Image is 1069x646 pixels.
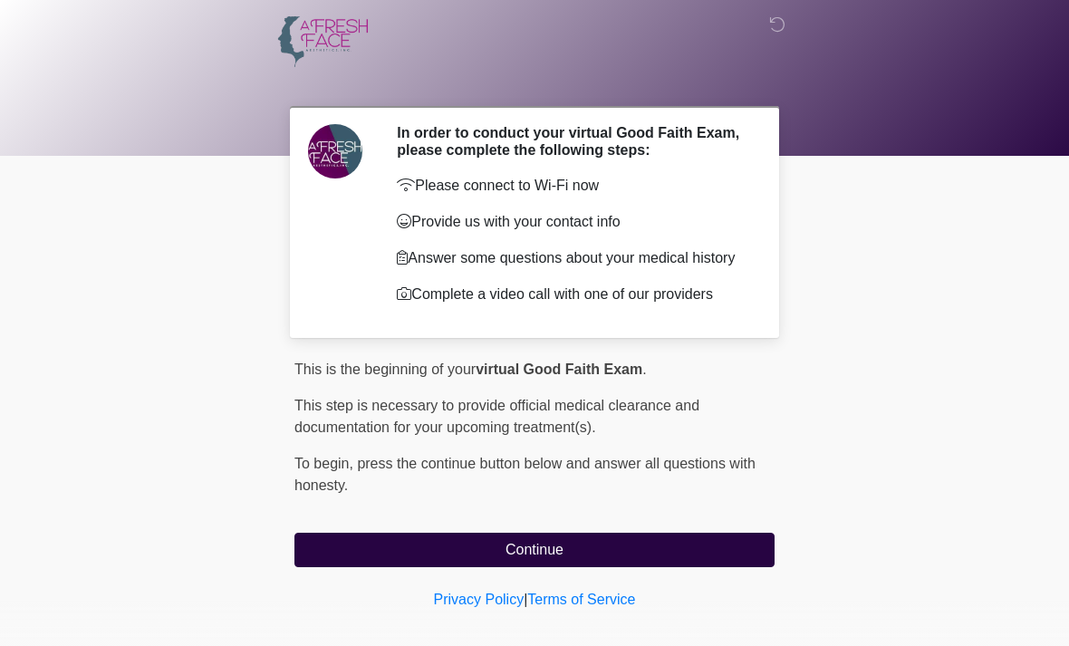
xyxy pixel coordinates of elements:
button: Continue [294,533,775,567]
span: This is the beginning of your [294,362,476,377]
p: Please connect to Wi-Fi now [397,175,747,197]
img: A Fresh Face Aesthetics Inc Logo [276,14,369,69]
span: This step is necessary to provide official medical clearance and documentation for your upcoming ... [294,398,699,435]
p: Answer some questions about your medical history [397,247,747,269]
h2: In order to conduct your virtual Good Faith Exam, please complete the following steps: [397,124,747,159]
a: | [524,592,527,607]
img: Agent Avatar [308,124,362,178]
a: Privacy Policy [434,592,525,607]
p: Complete a video call with one of our providers [397,284,747,305]
strong: virtual Good Faith Exam [476,362,642,377]
span: . [642,362,646,377]
span: To begin, [294,456,357,471]
span: press the continue button below and answer all questions with honesty. [294,456,756,493]
p: Provide us with your contact info [397,211,747,233]
a: Terms of Service [527,592,635,607]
